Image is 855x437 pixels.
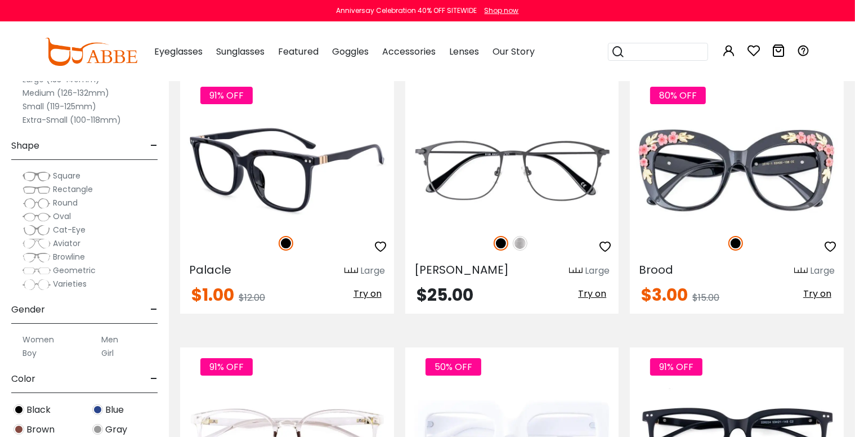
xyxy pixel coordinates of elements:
span: 80% OFF [650,87,706,104]
span: $1.00 [191,283,234,307]
img: Black [494,236,508,251]
span: Gray [105,423,127,436]
img: abbeglasses.com [45,38,137,66]
span: $3.00 [641,283,688,307]
span: Sunglasses [216,45,265,58]
span: Aviator [53,238,80,249]
span: Try on [578,287,606,300]
div: Large [585,264,610,278]
label: Extra-Small (100-118mm) [23,113,121,127]
span: 91% OFF [200,358,253,376]
span: Try on [353,287,382,300]
img: Oval.png [23,211,51,222]
span: Lenses [449,45,479,58]
span: Brood [639,262,673,278]
button: Try on [800,287,835,301]
img: Cat-Eye.png [23,225,51,236]
span: $25.00 [417,283,473,307]
label: Boy [23,346,37,360]
span: Goggles [332,45,369,58]
img: Silver [513,236,527,251]
label: Girl [101,346,114,360]
img: size ruler [569,267,583,275]
span: Geometric [53,265,96,276]
img: Blue [92,404,103,415]
span: Varieties [53,278,87,289]
label: Men [101,333,118,346]
span: Featured [278,45,319,58]
img: Black Palacle - Plastic ,Universal Bridge Fit [180,117,394,224]
span: - [150,296,158,323]
span: Accessories [382,45,436,58]
img: size ruler [344,267,358,275]
span: Cat-Eye [53,224,86,235]
img: Aviator.png [23,238,51,249]
span: Brown [26,423,55,436]
img: Square.png [23,171,51,182]
span: Color [11,365,35,393]
span: Black [26,403,51,417]
img: Round.png [23,198,51,209]
span: Try on [803,287,831,300]
button: Try on [575,287,610,301]
img: Geometric.png [23,265,51,277]
span: 91% OFF [200,87,253,104]
span: - [150,132,158,159]
span: 50% OFF [426,358,481,376]
div: Large [360,264,385,278]
img: Black [728,236,743,251]
span: Palacle [189,262,231,278]
span: [PERSON_NAME] [414,262,509,278]
img: size ruler [794,267,808,275]
img: Varieties.png [23,279,51,291]
img: Black [279,236,293,251]
img: Black Brood - Acetate ,Universal Bridge Fit [630,117,844,224]
span: Shape [11,132,39,159]
span: $15.00 [692,291,719,304]
span: Oval [53,211,71,222]
span: Our Story [493,45,535,58]
span: - [150,365,158,393]
button: Try on [350,287,385,301]
label: Women [23,333,54,346]
div: Anniversay Celebration 40% OFF SITEWIDE [337,6,477,16]
span: $12.00 [239,291,265,304]
div: Large [810,264,835,278]
div: Shop now [485,6,519,16]
a: Shop now [479,6,519,15]
span: Square [53,170,80,181]
span: Eyeglasses [154,45,203,58]
img: Black Nedal - Metal ,Adjust Nose Pads [405,117,619,224]
label: Small (119-125mm) [23,100,96,113]
span: Browline [53,251,85,262]
label: Medium (126-132mm) [23,86,109,100]
span: Round [53,197,78,208]
img: Rectangle.png [23,184,51,195]
img: Gray [92,424,103,435]
img: Browline.png [23,252,51,263]
span: Rectangle [53,184,93,195]
span: 91% OFF [650,358,702,376]
img: Black [14,404,24,415]
img: Brown [14,424,24,435]
span: Blue [105,403,124,417]
span: Gender [11,296,45,323]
